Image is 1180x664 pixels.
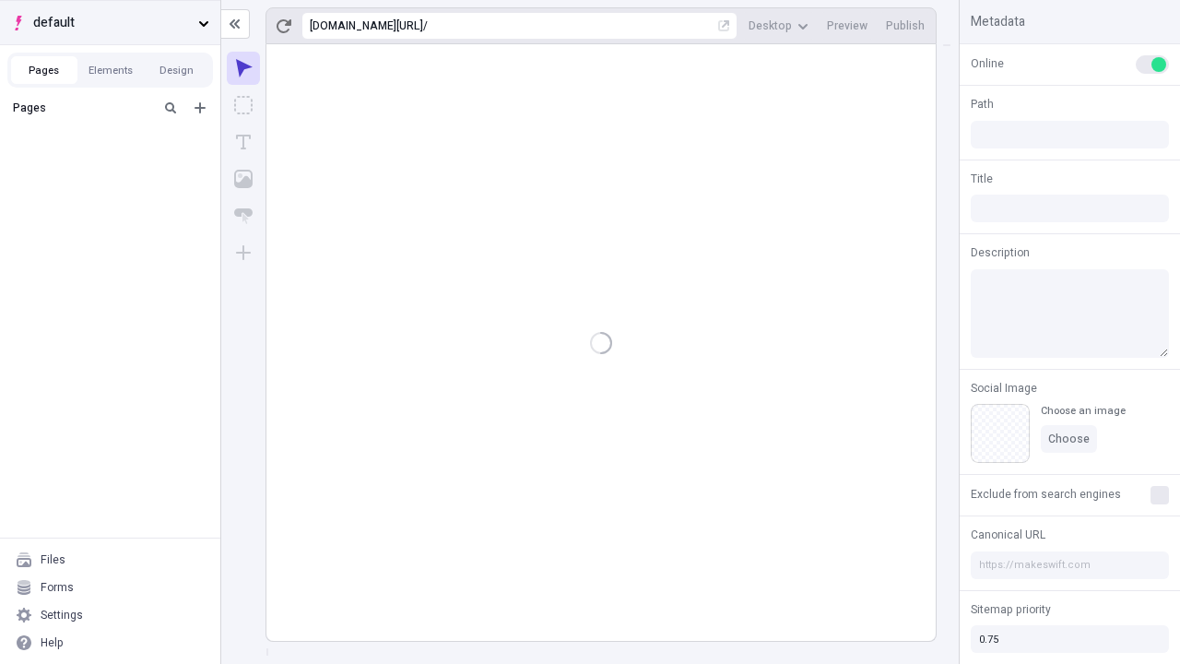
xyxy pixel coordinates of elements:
span: Exclude from search engines [971,486,1121,503]
span: Social Image [971,380,1037,397]
span: Desktop [749,18,792,33]
button: Box [227,89,260,122]
div: Pages [13,101,152,115]
span: Sitemap priority [971,601,1051,618]
span: Publish [886,18,925,33]
button: Choose [1041,425,1097,453]
span: Choose [1048,432,1090,446]
button: Elements [77,56,144,84]
div: Files [41,552,65,567]
span: Path [971,96,994,113]
span: Online [971,55,1004,72]
input: https://makeswift.com [971,551,1169,579]
span: Preview [827,18,867,33]
div: Choose an image [1041,404,1126,418]
button: Add new [189,97,211,119]
div: [URL][DOMAIN_NAME] [310,18,423,33]
span: Canonical URL [971,527,1045,543]
button: Image [227,162,260,196]
div: Settings [41,608,83,622]
button: Design [144,56,210,84]
button: Text [227,125,260,159]
span: Description [971,244,1030,261]
button: Desktop [741,12,816,40]
button: Button [227,199,260,232]
div: Forms [41,580,74,595]
span: default [33,13,191,33]
button: Pages [11,56,77,84]
div: / [423,18,428,33]
button: Publish [879,12,932,40]
div: Help [41,635,64,650]
button: Preview [820,12,875,40]
span: Title [971,171,993,187]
